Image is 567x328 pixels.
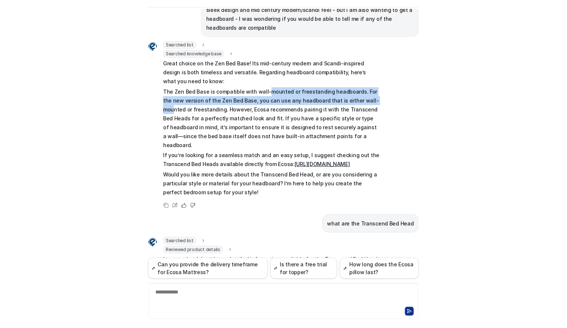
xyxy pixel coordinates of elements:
p: I’m sorry, but I don’t have detailed information available for the Transcend Bed Head right now. ... [163,255,380,299]
img: Widget [148,238,157,247]
span: Searched knowledge base [163,50,224,58]
p: Great choice on the Zen Bed Base! Its mid-century modern and Scandi-inspired design is both timel... [163,59,380,86]
p: Would you like more details about the Transcend Bed Head, or are you considering a particular sty... [163,170,380,197]
p: what are the Transcend Bed Head [327,219,414,228]
p: If you’re looking for a seamless match and an easy setup, I suggest checking out the Transcend Be... [163,151,380,169]
button: Is there a free trial for topper? [270,258,337,279]
span: Searched list [163,237,196,244]
span: Reviewed product details [163,246,223,253]
button: How long does the Ecosa pillow last? [340,258,419,279]
img: Widget [148,42,157,51]
button: Can you provide the delivery timeframe for Ecosa Mattress? [148,258,268,279]
span: Searched list [163,41,196,49]
a: [URL][DOMAIN_NAME] [295,161,350,167]
p: The Zen Bed Base is compatible with wall-mounted or freestanding headboards. For the new version ... [163,87,380,150]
